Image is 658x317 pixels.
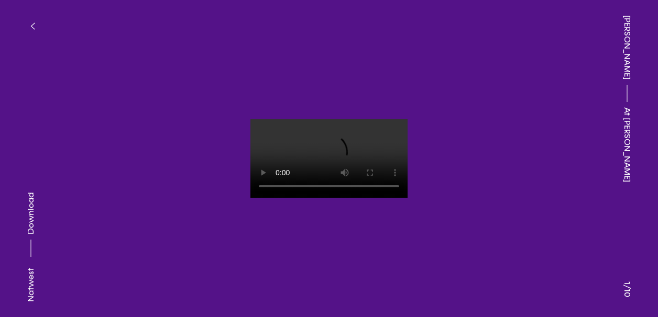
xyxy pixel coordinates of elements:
[25,193,37,262] button: Download asset
[25,268,37,302] div: Natwest
[26,193,36,234] span: Download
[621,15,633,80] a: [PERSON_NAME]
[621,107,633,182] span: At [PERSON_NAME]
